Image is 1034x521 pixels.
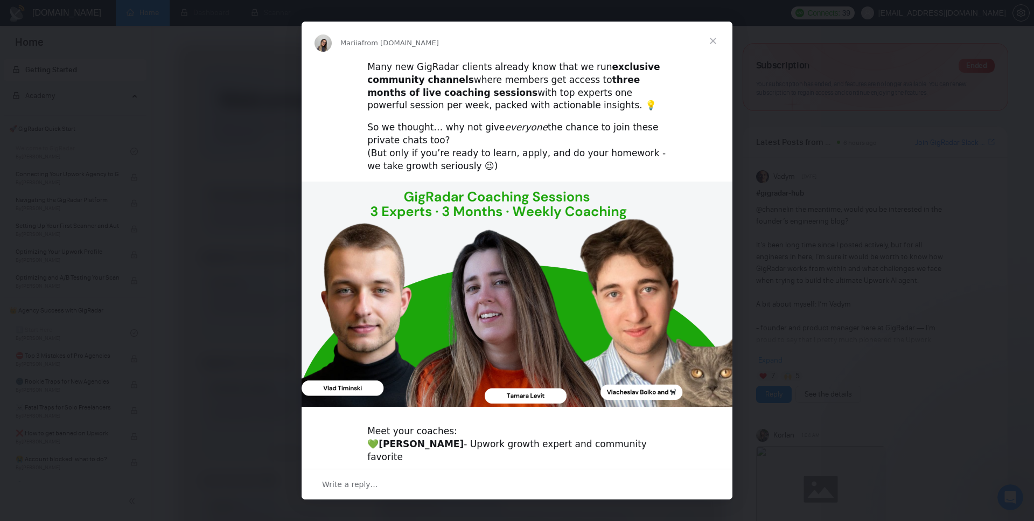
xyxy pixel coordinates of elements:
[379,439,464,449] b: [PERSON_NAME]
[340,39,362,47] span: Mariia
[302,469,732,499] div: Open conversation and reply
[362,39,439,47] span: from [DOMAIN_NAME]
[315,34,332,52] img: Profile image for Mariia
[367,74,640,98] b: three months of live coaching sessions
[367,61,667,112] div: Many new GigRadar clients already know that we run where members get access to with top experts o...
[322,477,378,491] span: Write a reply…
[367,61,660,85] b: exclusive community channels
[505,122,548,133] i: everyone
[367,121,667,172] div: So we thought… why not give the chance to join these private chats too? (But only if you’re ready...
[694,22,732,60] span: Close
